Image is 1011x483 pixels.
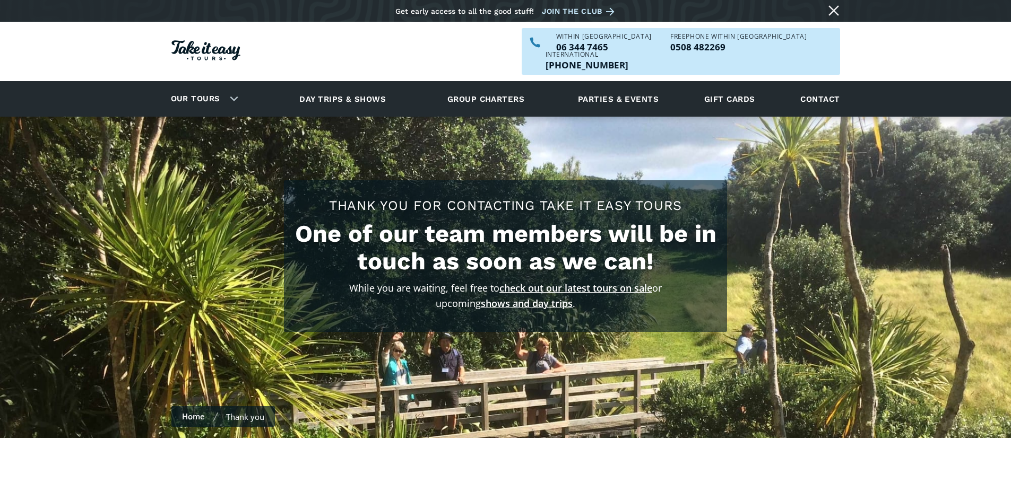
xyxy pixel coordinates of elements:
[171,35,240,68] a: Homepage
[182,411,205,421] a: Home
[542,5,618,18] a: Join the club
[556,33,652,40] div: WITHIN [GEOGRAPHIC_DATA]
[556,42,652,51] p: 06 344 7465
[825,2,842,19] a: Close message
[226,411,264,422] div: Thank you
[795,84,845,113] a: Contact
[171,40,240,60] img: Take it easy Tours logo
[286,84,399,113] a: Day trips & shows
[163,86,228,111] a: Our tours
[158,84,247,113] div: Our tours
[670,33,807,40] div: Freephone WITHIN [GEOGRAPHIC_DATA]
[171,406,275,427] nav: breadcrumbs
[546,51,628,58] div: International
[699,84,761,113] a: Gift cards
[546,60,628,69] a: Call us outside of NZ on +6463447465
[556,42,652,51] a: Call us within NZ on 063447465
[434,84,538,113] a: Group charters
[573,84,664,113] a: Parties & events
[333,280,678,311] p: While you are waiting, feel free to or upcoming .
[295,196,716,215] h1: Thank you for contacting Take It Easy Tours
[481,297,573,310] a: shows and day trips
[499,282,652,294] a: check out our latest tours on sale
[546,60,628,69] p: [PHONE_NUMBER]
[395,7,534,15] div: Get early access to all the good stuff!
[295,220,716,275] h2: One of our team members will be in touch as soon as we can!
[670,42,807,51] a: Call us freephone within NZ on 0508482269
[670,42,807,51] p: 0508 482269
